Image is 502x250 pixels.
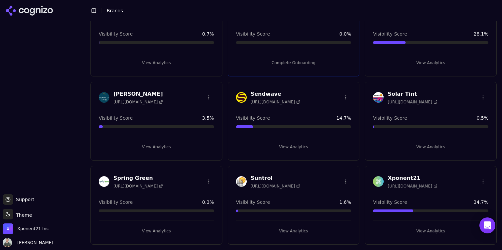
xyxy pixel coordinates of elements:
[99,176,109,187] img: Spring Green
[99,92,109,103] img: McKinley Irvin
[373,199,407,205] span: Visibility Score
[251,174,300,182] h3: Suntrol
[113,174,163,182] h3: Spring Green
[107,8,123,13] span: Brands
[236,199,270,205] span: Visibility Score
[236,226,351,236] button: View Analytics
[373,31,407,37] span: Visibility Score
[373,58,488,68] button: View Analytics
[236,142,351,152] button: View Analytics
[236,31,270,37] span: Visibility Score
[202,199,214,205] span: 0.3 %
[236,58,351,68] button: Complete Onboarding
[99,226,214,236] button: View Analytics
[388,99,437,105] span: [URL][DOMAIN_NAME]
[99,115,133,121] span: Visibility Score
[251,184,300,189] span: [URL][DOMAIN_NAME]
[107,7,123,14] nav: breadcrumb
[99,58,214,68] button: View Analytics
[479,217,495,233] div: Open Intercom Messenger
[99,31,133,37] span: Visibility Score
[339,199,351,205] span: 1.6 %
[3,238,53,247] button: Open user button
[373,115,407,121] span: Visibility Score
[251,90,300,98] h3: Sendwave
[373,142,488,152] button: View Analytics
[474,31,488,37] span: 28.1 %
[17,226,49,232] span: Xponent21 Inc
[236,176,247,187] img: Suntrol
[113,184,163,189] span: [URL][DOMAIN_NAME]
[388,174,437,182] h3: Xponent21
[236,115,270,121] span: Visibility Score
[202,31,214,37] span: 0.7 %
[388,184,437,189] span: [URL][DOMAIN_NAME]
[476,115,488,121] span: 0.5 %
[202,115,214,121] span: 3.5 %
[3,223,49,234] button: Open organization switcher
[339,31,351,37] span: 0.0 %
[15,240,53,246] span: [PERSON_NAME]
[373,176,384,187] img: Xponent21
[13,196,34,203] span: Support
[373,92,384,103] img: Solar Tint
[99,142,214,152] button: View Analytics
[336,115,351,121] span: 14.7 %
[251,99,300,105] span: [URL][DOMAIN_NAME]
[3,223,13,234] img: Xponent21 Inc
[388,90,437,98] h3: Solar Tint
[474,199,488,205] span: 34.7 %
[113,99,163,105] span: [URL][DOMAIN_NAME]
[3,238,12,247] img: Chuck McCarthy
[99,199,133,205] span: Visibility Score
[13,212,32,218] span: Theme
[113,90,163,98] h3: [PERSON_NAME]
[236,92,247,103] img: Sendwave
[373,226,488,236] button: View Analytics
